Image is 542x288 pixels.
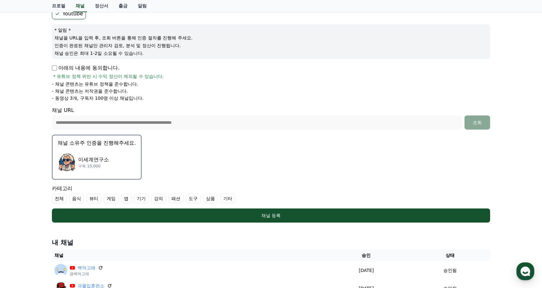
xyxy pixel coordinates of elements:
label: 앱 [121,194,131,203]
th: 상태 [410,250,490,261]
label: 강의 [151,194,166,203]
p: 아래의 내용에 동의합니다. [52,64,119,72]
p: - 채널 콘텐츠는 유튜브 정책을 준수합니다. [52,81,138,87]
label: Youtube [52,8,86,19]
th: 채널 [52,250,323,261]
p: 승인됨 [443,267,457,274]
p: 채널을 URL을 입력 후, 조회 버튼을 통해 인증 절차를 진행해 주세요. [54,35,488,41]
p: 인증이 완료된 채널만 관리자 검토, 분석 및 정산이 진행됩니다. [54,42,488,49]
label: 게임 [104,194,119,203]
div: 채널 URL [52,106,490,130]
p: @백억고래 [70,271,103,276]
p: - 동영상 3개, 구독자 100명 이상 채널입니다. [52,95,144,101]
label: 뷰티 [86,194,101,203]
div: 조회 [467,119,488,126]
button: 채널 소유주 인증을 진행해주세요. 이세계연구소 이세계연구소 구독 10,000 [52,135,142,180]
a: 백억고래 [78,265,95,271]
p: [DATE] [325,267,407,274]
p: - 채널 콘텐츠는 저작권을 준수합니다. [52,88,128,94]
p: 채널 소유주 인증을 진행해주세요. [58,139,136,147]
label: 기타 [220,194,235,203]
label: 음식 [69,194,84,203]
img: 백억고래 [54,264,67,277]
label: 상품 [203,194,218,203]
label: 전체 [52,194,67,203]
a: 설정 [83,203,123,219]
img: 이세계연구소 [58,153,76,171]
label: 도구 [186,194,201,203]
a: 대화 [42,203,83,219]
th: 승인 [323,250,410,261]
span: 설정 [99,213,107,218]
div: 채널 등록 [65,212,477,219]
label: 패션 [168,194,183,203]
span: * 유튜브 정책 위반 시 수익 정산이 제외될 수 있습니다. [53,73,164,80]
a: 홈 [2,203,42,219]
span: 대화 [59,213,66,218]
button: 조회 [464,115,490,130]
label: 기기 [134,194,149,203]
p: 구독 10,000 [78,164,109,169]
button: 채널 등록 [52,208,490,223]
h4: 내 채널 [52,238,490,247]
span: 홈 [20,213,24,218]
div: 카테고리 [52,185,490,203]
p: 채널 승인은 최대 1-2일 소요될 수 있습니다. [54,50,488,56]
p: 이세계연구소 [78,156,109,164]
